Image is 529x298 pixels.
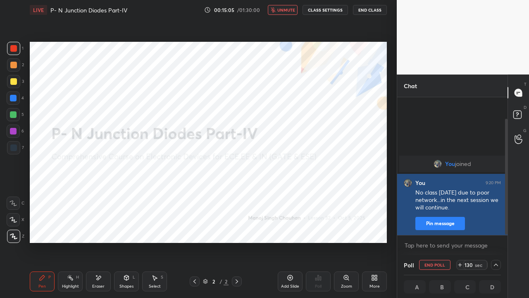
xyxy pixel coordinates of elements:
div: 130 [464,262,474,268]
div: 2 [7,58,24,72]
p: Chat [397,75,424,97]
button: Pin message [415,217,465,230]
span: joined [455,161,471,167]
div: P [48,275,51,279]
div: 2 [224,278,229,285]
div: 1 [7,42,24,55]
div: 4 [7,91,24,105]
div: Zoom [341,284,352,288]
div: S [161,275,163,279]
button: End Poll [419,260,450,270]
h4: P- N Junction Diodes Part-IV [50,6,127,14]
p: D [524,104,527,111]
span: unmute [277,7,295,13]
div: 6 [7,125,24,138]
h4: Poll [404,261,414,269]
div: 3 [7,75,24,88]
div: 2 [210,279,218,284]
div: Highlight [62,284,79,288]
div: LIVE [30,5,47,15]
p: T [524,81,527,87]
img: 59c563b3a5664198889a11c766107c6f.jpg [404,179,412,187]
div: H [76,275,79,279]
p: G [523,127,527,134]
div: No class [DATE] due to poor network...in the next session we will continue. [415,189,501,212]
div: Select [149,284,161,288]
div: L [133,275,135,279]
div: Pen [38,284,46,288]
button: unmute [268,5,298,15]
div: Shapes [119,284,133,288]
div: 9:20 PM [486,180,501,185]
div: / [219,279,222,284]
div: grid [397,154,508,235]
span: You [445,161,455,167]
img: 59c563b3a5664198889a11c766107c6f.jpg [434,160,442,168]
div: Z [7,230,24,243]
div: 7 [7,141,24,154]
button: CLASS SETTINGS [303,5,348,15]
div: X [7,213,24,226]
div: More [369,284,380,288]
div: Add Slide [281,284,299,288]
div: 5 [7,108,24,121]
div: Eraser [92,284,105,288]
h6: You [415,179,425,187]
div: C [7,197,24,210]
div: sec [474,262,484,268]
button: End Class [353,5,387,15]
